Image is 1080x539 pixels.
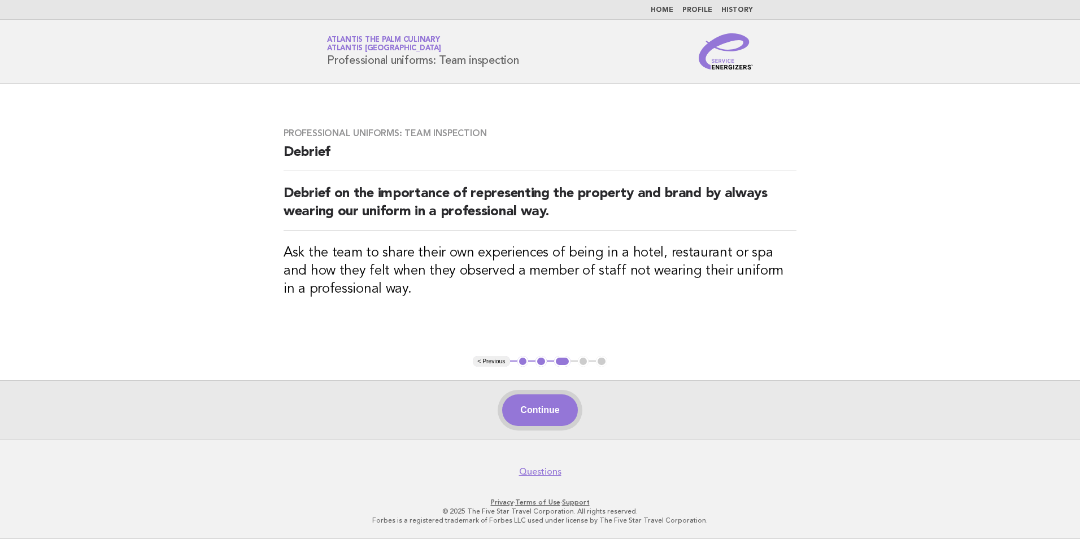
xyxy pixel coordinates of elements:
a: Privacy [491,498,513,506]
h1: Professional uniforms: Team inspection [327,37,519,66]
a: Profile [682,7,712,14]
a: History [721,7,753,14]
img: Service Energizers [699,33,753,69]
a: Atlantis The Palm CulinaryAtlantis [GEOGRAPHIC_DATA] [327,36,441,52]
p: · · [194,498,886,507]
span: Atlantis [GEOGRAPHIC_DATA] [327,45,441,53]
h3: Ask the team to share their own experiences of being in a hotel, restaurant or spa and how they f... [284,244,796,298]
a: Support [562,498,590,506]
a: Home [651,7,673,14]
h2: Debrief [284,144,796,171]
button: 3 [554,356,571,367]
button: < Previous [473,356,509,367]
a: Questions [519,466,561,477]
button: 1 [517,356,529,367]
button: Continue [502,394,577,426]
h3: Professional uniforms: Team inspection [284,128,796,139]
h2: Debrief on the importance of representing the property and brand by always wearing our uniform in... [284,185,796,231]
a: Terms of Use [515,498,560,506]
p: Forbes is a registered trademark of Forbes LLC used under license by The Five Star Travel Corpora... [194,516,886,525]
p: © 2025 The Five Star Travel Corporation. All rights reserved. [194,507,886,516]
button: 2 [535,356,547,367]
